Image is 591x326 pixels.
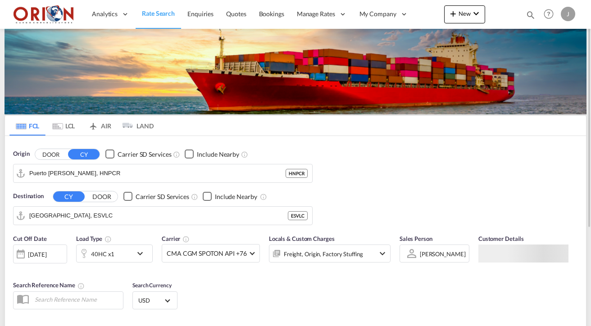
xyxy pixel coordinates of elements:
span: Origin [13,149,29,158]
md-input-container: Valencia, ESVLC [14,207,312,225]
div: [DATE] [28,250,46,258]
div: [DATE] [13,244,67,263]
md-icon: Unchecked: Search for CY (Container Yard) services for all selected carriers.Checked : Search for... [191,193,198,200]
md-icon: The selected Trucker/Carrierwill be displayed in the rate results If the rates are from another f... [182,235,190,243]
span: Locals & Custom Charges [269,235,335,242]
md-input-container: Puerto Cortes, HNPCR [14,164,312,182]
span: My Company [359,9,396,18]
span: Rate Search [142,9,175,17]
div: J [561,7,575,21]
span: Search Reference Name [13,281,85,289]
md-tab-item: AIR [82,116,118,136]
span: Help [541,6,556,22]
div: 40HC x1 [91,248,114,260]
md-checkbox: Checkbox No Ink [123,192,189,201]
md-icon: Unchecked: Search for CY (Container Yard) services for all selected carriers.Checked : Search for... [173,151,180,158]
input: Search by Port [29,167,286,180]
md-icon: Your search will be saved by the below given name [77,282,85,290]
md-icon: icon-chevron-down [471,8,482,19]
md-icon: Unchecked: Ignores neighbouring ports when fetching rates.Checked : Includes neighbouring ports w... [241,151,248,158]
input: Search by Port [29,209,288,222]
div: ESVLC [288,211,308,220]
span: Search Currency [132,282,172,289]
md-tab-item: FCL [9,116,45,136]
md-checkbox: Checkbox No Ink [203,192,257,201]
md-icon: Unchecked: Ignores neighbouring ports when fetching rates.Checked : Includes neighbouring ports w... [260,193,267,200]
span: Cut Off Date [13,235,47,242]
md-pagination-wrapper: Use the left and right arrow keys to navigate between tabs [9,116,154,136]
div: Freight Origin Factory Stuffing [284,248,363,260]
span: Load Type [76,235,112,242]
span: New [448,10,482,17]
div: [PERSON_NAME] [420,250,466,258]
button: DOOR [35,149,67,159]
md-icon: icon-magnify [526,10,536,20]
md-icon: icon-information-outline [105,235,112,243]
div: 40HC x1icon-chevron-down [76,244,153,263]
md-icon: icon-chevron-down [377,248,388,259]
span: Enquiries [187,10,214,18]
div: Carrier SD Services [136,192,189,201]
div: HNPCR [286,169,308,178]
span: Customer Details [478,235,524,242]
md-select: Sales Person: Juan Lardizabal [419,247,467,260]
span: Analytics [92,9,118,18]
span: Carrier [162,235,190,242]
md-checkbox: Checkbox No Ink [105,149,171,159]
span: Quotes [226,10,246,18]
span: Bookings [259,10,284,18]
button: CY [53,191,85,202]
span: Manage Rates [297,9,335,18]
div: Freight Origin Factory Stuffingicon-chevron-down [269,244,391,263]
md-tab-item: LCL [45,116,82,136]
input: Search Reference Name [30,293,123,306]
span: USD [138,296,164,304]
div: icon-magnify [526,10,536,23]
md-datepicker: Select [13,263,20,275]
md-icon: icon-chevron-down [135,248,150,259]
md-checkbox: Checkbox No Ink [185,149,239,159]
md-tab-item: LAND [118,116,154,136]
button: CY [68,149,100,159]
span: CMA CGM SPOTON API +76 [167,249,247,258]
div: Help [541,6,561,23]
md-select: Select Currency: $ USDUnited States Dollar [137,294,173,307]
span: Destination [13,192,44,201]
md-icon: icon-airplane [88,121,99,127]
md-icon: icon-plus 400-fg [448,8,459,19]
iframe: Chat [7,279,38,312]
div: Include Nearby [197,150,239,159]
button: DOOR [86,191,118,202]
img: 2c36fa60c4e911ed9fceb5e2556746cc.JPG [14,4,74,24]
div: Include Nearby [215,192,257,201]
span: Sales Person [400,235,432,242]
div: Carrier SD Services [118,150,171,159]
button: icon-plus 400-fgNewicon-chevron-down [444,5,485,23]
img: LCL+%26+FCL+BACKGROUND.png [5,29,586,114]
